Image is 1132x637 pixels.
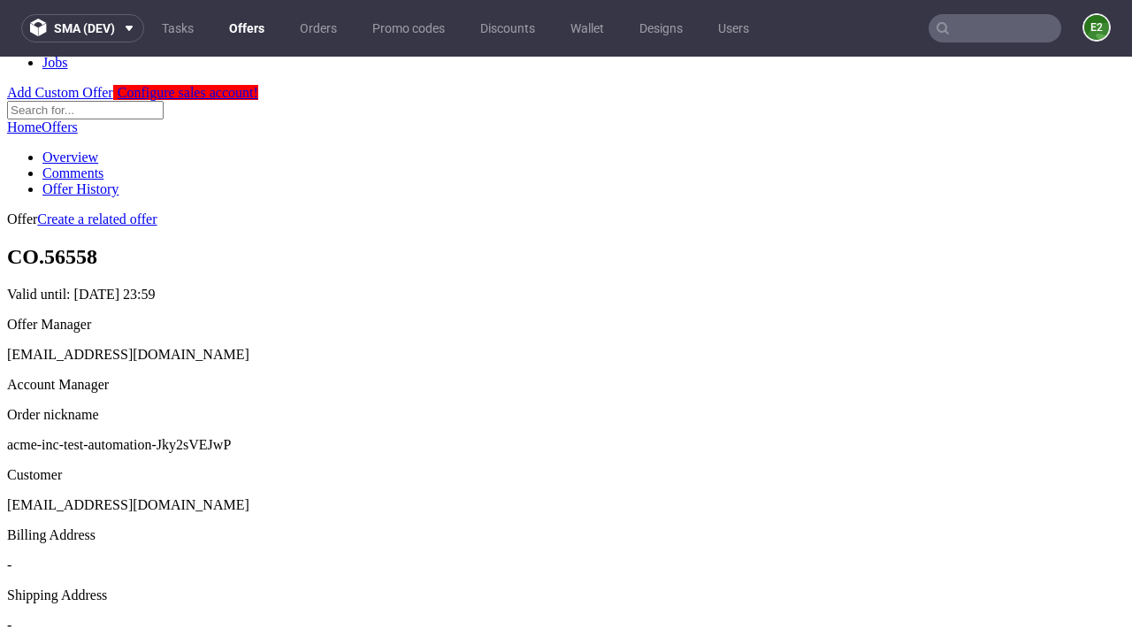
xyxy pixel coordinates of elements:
a: Offers [42,63,78,78]
div: Offer [7,155,1125,171]
span: - [7,501,11,516]
div: Order nickname [7,350,1125,366]
time: [DATE] 23:59 [74,230,156,245]
div: Customer [7,411,1125,426]
figcaption: e2 [1084,15,1109,40]
a: Offer History [42,125,119,140]
a: Orders [289,14,348,42]
a: Add Custom Offer [7,28,113,43]
a: Comments [42,109,103,124]
button: sma (dev) [21,14,144,42]
a: Overview [42,93,98,108]
a: Wallet [560,14,615,42]
div: Offer Manager [7,260,1125,276]
a: Create a related offer [37,155,157,170]
input: Search for... [7,44,164,63]
a: Home [7,63,42,78]
a: Designs [629,14,693,42]
p: Valid until: [7,230,1125,246]
span: Configure sales account! [118,28,258,43]
h1: CO.56558 [7,188,1125,212]
div: Shipping Address [7,531,1125,547]
div: Billing Address [7,471,1125,487]
span: - [7,561,11,576]
a: Promo codes [362,14,455,42]
span: sma (dev) [54,22,115,35]
div: [EMAIL_ADDRESS][DOMAIN_NAME] [7,290,1125,306]
a: Discounts [470,14,546,42]
a: Users [707,14,760,42]
p: acme-inc-test-automation-Jky2sVEJwP [7,380,1125,396]
a: Tasks [151,14,204,42]
a: Configure sales account! [113,28,258,43]
div: Account Manager [7,320,1125,336]
span: [EMAIL_ADDRESS][DOMAIN_NAME] [7,441,249,456]
a: Offers [218,14,275,42]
